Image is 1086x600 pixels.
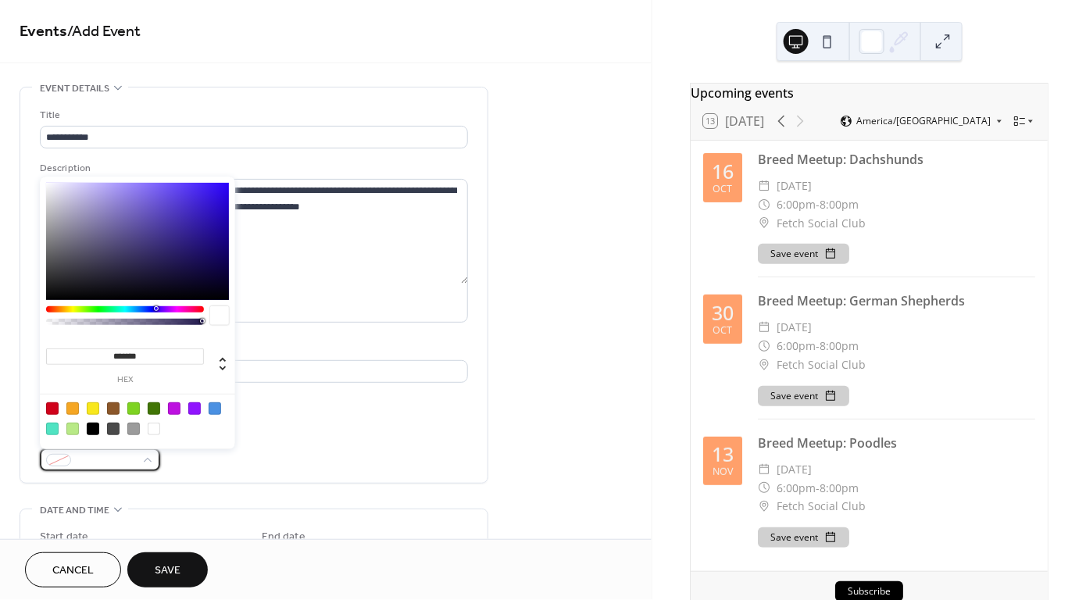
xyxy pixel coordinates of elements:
a: Events [20,17,67,48]
div: 16 [712,162,734,181]
div: #4A4A4A [107,423,120,435]
div: Title [40,107,465,123]
div: #50E3C2 [46,423,59,435]
div: 13 [712,445,734,464]
button: Save event [758,386,849,406]
span: 8:00pm [820,337,859,355]
div: ​ [758,177,770,195]
div: Nov [713,467,733,477]
div: #D0021B [46,402,59,415]
div: ​ [758,214,770,233]
label: hex [46,376,204,384]
div: ​ [758,195,770,214]
div: Breed Meetup: Dachshunds [758,150,1035,169]
span: Event details [40,80,109,97]
span: 6:00pm [777,195,816,214]
div: ​ [758,318,770,337]
button: Save event [758,244,849,264]
div: 30 [712,303,734,323]
div: Breed Meetup: Poodles [758,434,1035,452]
button: Save event [758,527,849,548]
span: Fetch Social Club [777,497,866,516]
div: Oct [713,326,733,336]
button: Save [127,552,208,587]
div: #F5A623 [66,402,79,415]
span: Date and time [40,502,109,519]
span: - [816,479,820,498]
div: Breed Meetup: German Shepherds [758,291,1035,310]
div: #B8E986 [66,423,79,435]
span: Save [155,563,180,580]
button: Cancel [25,552,121,587]
div: #F8E71C [87,402,99,415]
span: [DATE] [777,318,812,337]
div: #417505 [148,402,160,415]
span: [DATE] [777,460,812,479]
div: #000000 [87,423,99,435]
div: #7ED321 [127,402,140,415]
span: Cancel [52,563,94,580]
div: #9013FE [188,402,201,415]
div: #BD10E0 [168,402,180,415]
span: 8:00pm [820,195,859,214]
span: 6:00pm [777,337,816,355]
div: #8B572A [107,402,120,415]
div: #9B9B9B [127,423,140,435]
div: ​ [758,479,770,498]
div: #4A90E2 [209,402,221,415]
span: Fetch Social Club [777,214,866,233]
span: - [816,337,820,355]
div: Location [40,341,465,358]
span: 8:00pm [820,479,859,498]
span: - [816,195,820,214]
div: ​ [758,355,770,374]
div: Start date [40,529,88,545]
span: America/[GEOGRAPHIC_DATA] [856,116,991,126]
span: [DATE] [777,177,812,195]
div: Oct [713,184,733,195]
div: Description [40,160,465,177]
span: Fetch Social Club [777,355,866,374]
span: / Add Event [67,17,141,48]
span: 6:00pm [777,479,816,498]
div: #FFFFFF [148,423,160,435]
div: End date [262,529,305,545]
div: ​ [758,337,770,355]
div: Upcoming events [691,84,1048,102]
div: ​ [758,460,770,479]
div: ​ [758,497,770,516]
